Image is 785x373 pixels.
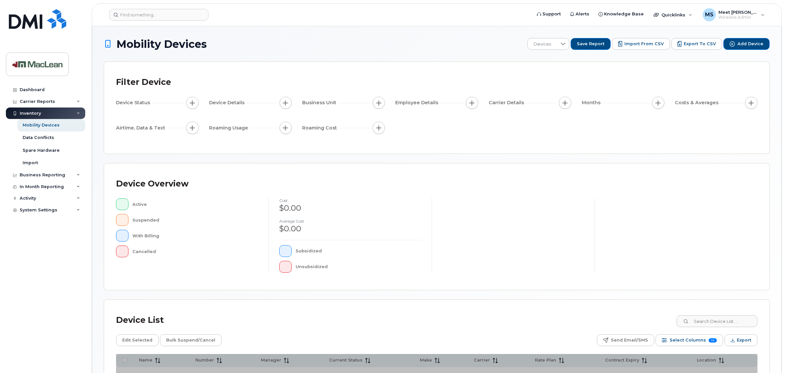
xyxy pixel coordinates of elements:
[209,99,246,106] span: Device Details
[612,38,670,50] button: Import from CSV
[582,99,602,106] span: Months
[395,99,440,106] span: Employee Details
[489,99,526,106] span: Carrier Details
[296,261,421,273] div: Unsubsidized
[737,335,751,345] span: Export
[132,214,258,226] div: Suspended
[116,125,167,131] span: Airtime, Data & Text
[656,334,723,346] button: Select Columns 10
[296,245,421,257] div: Subsidized
[724,334,757,346] button: Export
[528,38,557,50] span: Devices
[624,41,664,47] span: Import from CSV
[723,38,770,50] button: Add Device
[116,38,207,50] span: Mobility Devices
[279,223,421,234] div: $0.00
[116,74,171,91] div: Filter Device
[132,198,258,210] div: Active
[279,198,421,203] h4: cost
[675,99,720,106] span: Costs & Averages
[737,41,763,47] span: Add Device
[160,334,222,346] button: Bulk Suspend/Cancel
[122,335,152,345] span: Edit Selected
[279,219,421,223] h4: Average cost
[302,99,338,106] span: Business Unit
[132,245,258,257] div: Cancelled
[132,230,258,242] div: With Billing
[671,38,722,50] button: Export to CSV
[709,338,717,343] span: 10
[116,312,164,329] div: Device List
[677,315,757,327] input: Search Device List ...
[279,203,421,214] div: $0.00
[116,99,152,106] span: Device Status
[209,125,250,131] span: Roaming Usage
[597,334,654,346] button: Send Email/SMS
[116,334,159,346] button: Edit Selected
[611,335,648,345] span: Send Email/SMS
[302,125,339,131] span: Roaming Cost
[116,175,188,192] div: Device Overview
[166,335,215,345] span: Bulk Suspend/Cancel
[684,41,716,47] span: Export to CSV
[670,335,706,345] span: Select Columns
[577,41,604,47] span: Save Report
[571,38,611,50] button: Save Report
